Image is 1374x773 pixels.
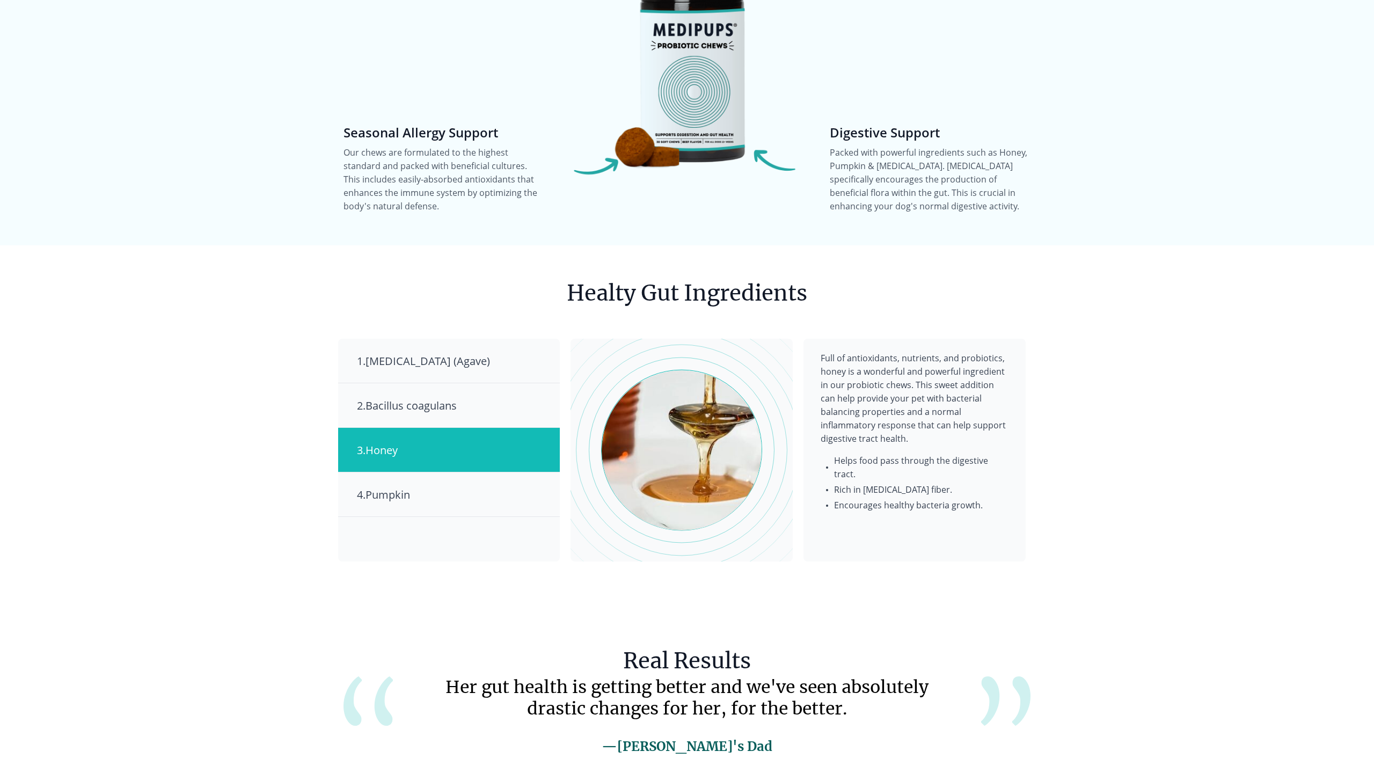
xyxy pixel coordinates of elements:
span: Helps food pass through the digestive tract. [834,454,1008,481]
h4: Digestive Support [830,125,1030,141]
h3: Healty Gut Ingredients [567,278,807,309]
span: 4 . Pumpkin [357,487,410,502]
span: Rich in [MEDICAL_DATA] fiber. [834,483,1008,497]
span: — [PERSON_NAME]'s Dad [602,739,772,754]
p: Packed with powerful ingredients such as Honey, Pumpkin & [MEDICAL_DATA]. [MEDICAL_DATA] specific... [830,146,1030,213]
span: Her gut health is getting better and we've seen absolutely drastic changes for her, for the better. [440,676,934,726]
p: Full of antioxidants, nutrients, and probiotics, honey is a wonderful and powerful ingredient in ... [821,352,1008,446]
h3: Real Results [623,645,751,676]
span: 1 . [MEDICAL_DATA] (Agave) [357,354,490,368]
span: Encourages healthy bacteria growth. [834,499,1008,512]
p: Our chews are formulated to the highest standard and packed with beneficial cultures. This includ... [343,146,544,213]
span: 2 . Bacillus coagulans [357,398,457,413]
span: 3 . Honey [357,443,398,457]
h4: Seasonal Allergy Support [343,125,544,141]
